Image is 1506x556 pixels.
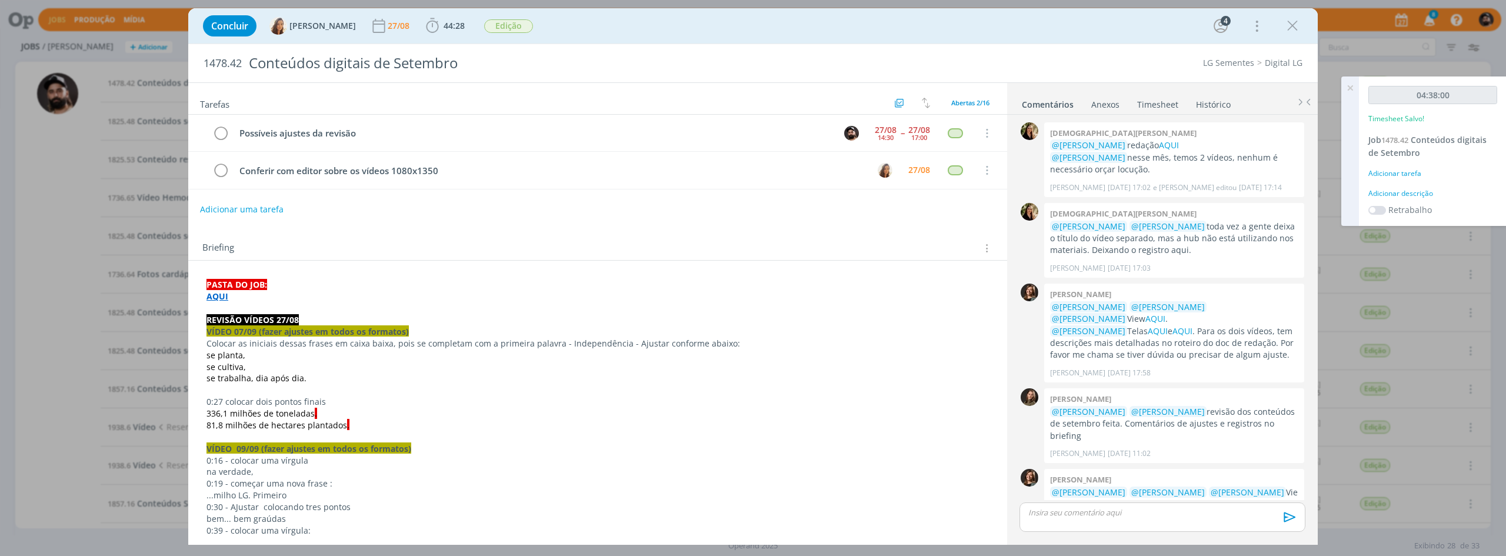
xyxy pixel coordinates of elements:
[908,166,930,174] div: 27/08
[1050,406,1298,442] p: revisão dos conteúdos de setembro feita. Comentários de ajustes e registros no briefing
[1221,16,1231,26] div: 4
[1021,284,1038,301] img: L
[1203,57,1254,68] a: LG Sementes
[206,466,989,478] p: na verdade,
[1148,325,1168,337] a: AQUI
[911,134,927,141] div: 17:00
[1021,122,1038,140] img: C
[1239,182,1282,193] span: [DATE] 17:14
[1050,394,1111,404] b: [PERSON_NAME]
[206,443,411,454] strong: VÍDEO 09/09 (fazer ajustes em todos os formatos)
[951,98,989,107] span: Abertas 2/16
[206,349,245,361] span: se planta,
[1052,301,1125,312] span: @[PERSON_NAME]
[1050,487,1298,511] p: View atualizada .
[234,126,833,141] div: Possíveis ajustes da revisão
[269,17,287,35] img: V
[206,396,989,408] p: 0:27 colocar dois pontos finais
[244,49,839,78] div: Conteúdos digitais de Setembro
[1131,487,1205,498] span: @[PERSON_NAME]
[1159,139,1179,151] a: AQUI
[206,372,306,384] span: se trabalha, dia após dia.
[1368,114,1424,124] p: Timesheet Salvo!
[1052,325,1125,337] span: @[PERSON_NAME]
[1050,182,1105,193] p: [PERSON_NAME]
[1052,221,1125,232] span: @[PERSON_NAME]
[204,57,242,70] span: 1478.42
[206,501,989,513] p: 0:30 - AJustar colocando tres pontos
[1021,203,1038,221] img: C
[1153,182,1237,193] span: e [PERSON_NAME] editou
[1091,99,1119,111] div: Anexos
[1052,152,1125,163] span: @[PERSON_NAME]
[206,513,989,525] p: bem... bem graúdas
[1050,139,1298,151] p: redação
[901,129,904,137] span: --
[202,241,234,256] span: Briefing
[200,96,229,110] span: Tarefas
[188,8,1318,545] div: dialog
[1108,448,1151,459] span: [DATE] 11:02
[842,124,860,142] button: B
[1052,487,1125,498] span: @[PERSON_NAME]
[206,338,989,349] p: Colocar as iniciais dessas frases em caixa baixa, pois se completam com a primeira palavra - Inde...
[1050,263,1105,274] p: [PERSON_NAME]
[206,420,347,431] span: 81,8 milhões de hectares plantados
[1137,94,1179,111] a: Timesheet
[1050,221,1298,257] p: toda vez a gente deixa o título do vídeo separado, mas a hub não está utilizando nos materiais. D...
[388,22,412,30] div: 27/08
[1050,208,1197,219] b: [DEMOGRAPHIC_DATA][PERSON_NAME]
[1050,128,1197,138] b: [DEMOGRAPHIC_DATA][PERSON_NAME]
[1052,313,1125,324] span: @[PERSON_NAME]
[1050,448,1105,459] p: [PERSON_NAME]
[1381,135,1408,145] span: 1478.42
[206,314,299,325] strong: REVISÃO VÍDEOS 27/08
[444,20,465,31] span: 44:28
[1050,289,1111,299] b: [PERSON_NAME]
[875,126,897,134] div: 27/08
[203,15,256,36] button: Concluir
[1368,134,1487,158] a: Job1478.42Conteúdos digitais de Setembro
[876,161,894,179] button: V
[1052,139,1125,151] span: @[PERSON_NAME]
[1145,313,1165,324] a: AQUI
[206,361,246,372] span: se cultiva,
[1172,325,1192,337] a: AQUI
[1052,406,1125,417] span: @[PERSON_NAME]
[1195,94,1231,111] a: Histórico
[206,478,989,490] p: 0:19 - começar uma nova frase :
[1050,325,1298,361] p: Telas e . Para os dois vídeos, tem descrições mais detalhadas no roteiro do doc de redação. Por f...
[484,19,534,34] button: Edição
[1050,152,1298,176] p: nesse mês, temos 2 vídeos, nenhum é necessário orçar locução.
[1050,474,1111,485] b: [PERSON_NAME]
[908,126,930,134] div: 27/08
[206,490,989,501] p: ...milho LG. Primeiro
[1108,263,1151,274] span: [DATE] 17:03
[1131,301,1205,312] span: @[PERSON_NAME]
[1211,16,1230,35] button: 4
[206,525,989,537] p: 0:39 - colocar uma vírgula:
[1131,406,1205,417] span: @[PERSON_NAME]
[1368,134,1487,158] span: Conteúdos digitais de Setembro
[1100,498,1120,510] a: AQUI
[347,420,349,431] span: .
[315,408,317,419] span: .
[1021,469,1038,487] img: L
[1368,168,1497,179] div: Adicionar tarefa
[484,19,533,33] span: Edição
[1050,368,1105,378] p: [PERSON_NAME]
[1265,57,1302,68] a: Digital LG
[1368,188,1497,199] div: Adicionar descrição
[844,126,859,141] img: B
[206,326,409,337] strong: VÍDEO 07/09 (fazer ajustes em todos os formatos)
[206,408,315,419] span: 336,1 milhões de toneladas
[289,22,356,30] span: [PERSON_NAME]
[1021,94,1074,111] a: Comentários
[199,199,284,220] button: Adicionar uma tarefa
[878,163,892,178] img: V
[1108,368,1151,378] span: [DATE] 17:58
[1388,204,1432,216] label: Retrabalho
[423,16,468,35] button: 44:28
[206,291,228,302] a: AQUI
